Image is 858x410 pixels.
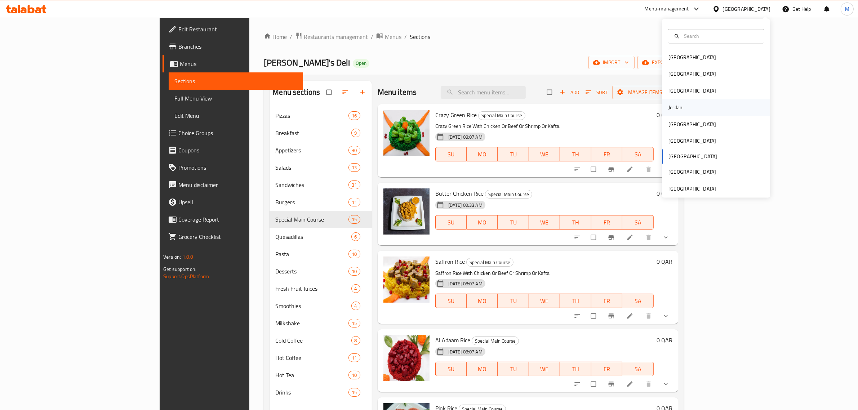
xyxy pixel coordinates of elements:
button: delete [641,308,658,324]
span: [PERSON_NAME]'s Deli [264,54,350,71]
div: Desserts10 [270,263,372,280]
span: [DATE] 08:07 AM [445,280,485,287]
span: Branches [178,42,297,51]
button: sort-choices [569,161,587,177]
button: delete [641,161,658,177]
span: Restaurants management [304,32,368,41]
span: TU [501,296,526,306]
div: items [348,319,360,327]
button: SU [435,362,467,376]
button: delete [641,376,658,392]
span: Salads [275,163,348,172]
div: Sandwiches31 [270,176,372,193]
button: MO [467,362,498,376]
span: Get support on: [163,264,196,274]
button: TH [560,147,591,161]
span: Select to update [587,162,602,176]
div: Pasta [275,250,348,258]
p: Saffron Rice With Chicken Or Beef Or Shrimp Or Kafta [435,269,654,278]
span: SA [625,217,650,228]
li: / [371,32,373,41]
div: items [348,353,360,362]
div: [GEOGRAPHIC_DATA] [668,70,716,78]
span: Menu disclaimer [178,181,297,189]
div: [GEOGRAPHIC_DATA] [668,168,716,176]
button: SA [622,362,653,376]
p: Crazy Green Rice With Chicken Or Beef Or Shrimp Or Kafta. [435,122,654,131]
span: 16 [349,112,360,119]
span: TU [501,217,526,228]
button: export [637,56,684,69]
span: export [643,58,678,67]
span: Sections [174,77,297,85]
span: Drinks [275,388,348,397]
div: Pizzas16 [270,107,372,124]
button: show more [658,308,675,324]
span: 1.0.0 [182,252,194,262]
h6: 0 QAR [657,335,672,345]
span: import [594,58,629,67]
div: Drinks15 [270,384,372,401]
div: items [351,129,360,137]
div: items [348,267,360,276]
div: [GEOGRAPHIC_DATA] [668,120,716,128]
a: Edit menu item [626,312,635,320]
span: SA [625,364,650,374]
span: Edit Menu [174,111,297,120]
input: Search [681,32,760,40]
span: Breakfast [275,129,351,137]
nav: breadcrumb [264,32,684,41]
span: 4 [352,303,360,309]
span: Sort sections [337,84,355,100]
a: Promotions [163,159,303,176]
span: SU [439,296,464,306]
div: Smoothies4 [270,297,372,315]
button: FR [591,215,622,229]
span: Fresh Fruit Juices [275,284,351,293]
a: Upsell [163,193,303,211]
span: FR [594,364,619,374]
span: Select to update [587,309,602,323]
button: Add section [355,84,372,100]
span: FR [594,296,619,306]
span: Full Menu View [174,94,297,103]
div: items [351,336,360,345]
span: FR [594,149,619,160]
div: Hot Tea10 [270,366,372,384]
span: Burgers [275,198,348,206]
span: Al Adaam Rice [435,335,470,346]
nav: Menu sections [270,104,372,404]
span: 9 [352,130,360,137]
button: sort-choices [569,308,587,324]
span: Select to update [587,377,602,391]
div: items [348,111,360,120]
span: Add [560,88,579,97]
span: 4 [352,285,360,292]
a: Menus [376,32,401,41]
div: Menu-management [645,5,689,13]
span: M [845,5,849,13]
button: TH [560,294,591,308]
button: TU [498,147,529,161]
button: WE [529,215,560,229]
span: Special Main Course [275,215,348,224]
span: Sandwiches [275,181,348,189]
span: Desserts [275,267,348,276]
div: Hot Tea [275,371,348,379]
span: WE [532,149,557,160]
span: Special Main Course [467,258,513,267]
button: sort-choices [569,229,587,245]
span: Quesadillas [275,232,351,241]
span: 10 [349,372,360,379]
span: TH [563,149,588,160]
span: 30 [349,147,360,154]
span: Smoothies [275,302,351,310]
button: SU [435,215,467,229]
button: TU [498,362,529,376]
div: Special Main Course [485,190,532,199]
span: 15 [349,216,360,223]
